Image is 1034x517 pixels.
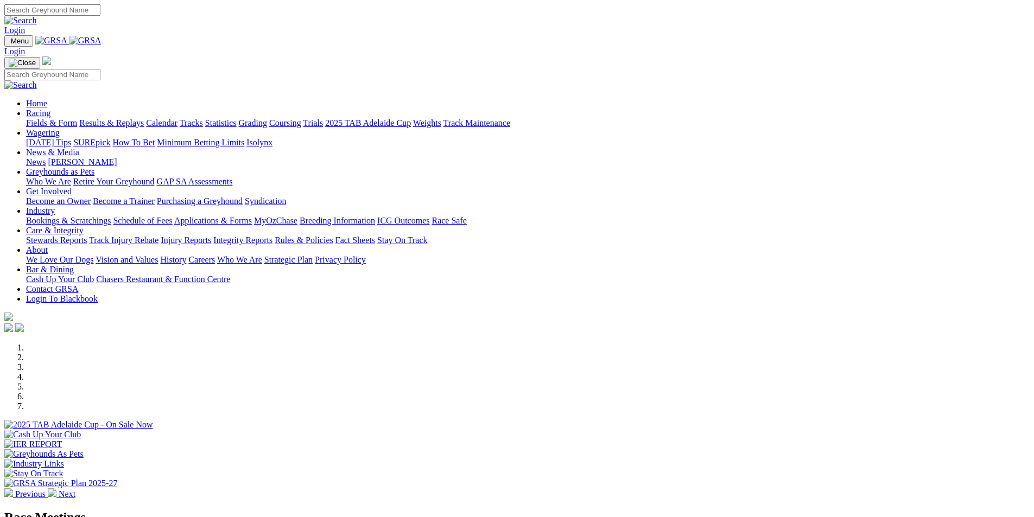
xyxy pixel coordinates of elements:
[4,469,63,478] img: Stay On Track
[157,177,233,186] a: GAP SA Assessments
[4,430,81,439] img: Cash Up Your Club
[26,99,47,108] a: Home
[157,138,244,147] a: Minimum Betting Limits
[4,449,84,459] img: Greyhounds As Pets
[26,235,87,245] a: Stewards Reports
[48,488,56,497] img: chevron-right-pager-white.svg
[4,57,40,69] button: Toggle navigation
[26,128,60,137] a: Wagering
[26,196,91,206] a: Become an Owner
[174,216,252,225] a: Applications & Forms
[443,118,510,127] a: Track Maintenance
[59,489,75,499] span: Next
[4,69,100,80] input: Search
[26,235,1030,245] div: Care & Integrity
[113,138,155,147] a: How To Bet
[4,488,13,497] img: chevron-left-pager-white.svg
[4,47,25,56] a: Login
[335,235,375,245] a: Fact Sheets
[180,118,203,127] a: Tracks
[4,478,117,488] img: GRSA Strategic Plan 2025-27
[69,36,102,46] img: GRSA
[4,489,48,499] a: Previous
[245,196,286,206] a: Syndication
[96,255,158,264] a: Vision and Values
[26,226,84,235] a: Care & Integrity
[4,459,64,469] img: Industry Links
[26,255,93,264] a: We Love Our Dogs
[213,235,272,245] a: Integrity Reports
[377,216,429,225] a: ICG Outcomes
[26,177,71,186] a: Who We Are
[48,157,117,167] a: [PERSON_NAME]
[26,118,77,127] a: Fields & Form
[325,118,411,127] a: 2025 TAB Adelaide Cup
[4,25,25,35] a: Login
[26,108,50,118] a: Racing
[4,35,33,47] button: Toggle navigation
[146,118,177,127] a: Calendar
[15,323,24,332] img: twitter.svg
[4,323,13,332] img: facebook.svg
[96,275,230,284] a: Chasers Restaurant & Function Centre
[26,157,46,167] a: News
[413,118,441,127] a: Weights
[26,206,55,215] a: Industry
[26,167,94,176] a: Greyhounds as Pets
[303,118,323,127] a: Trials
[26,265,74,274] a: Bar & Dining
[254,216,297,225] a: MyOzChase
[432,216,466,225] a: Race Safe
[161,235,211,245] a: Injury Reports
[377,235,427,245] a: Stay On Track
[4,4,100,16] input: Search
[26,255,1030,265] div: About
[26,294,98,303] a: Login To Blackbook
[11,37,29,45] span: Menu
[26,177,1030,187] div: Greyhounds as Pets
[160,255,186,264] a: History
[26,275,94,284] a: Cash Up Your Club
[269,118,301,127] a: Coursing
[35,36,67,46] img: GRSA
[73,138,110,147] a: SUREpick
[26,216,111,225] a: Bookings & Scratchings
[4,16,37,25] img: Search
[4,80,37,90] img: Search
[113,216,172,225] a: Schedule of Fees
[26,284,78,293] a: Contact GRSA
[188,255,215,264] a: Careers
[4,420,153,430] img: 2025 TAB Adelaide Cup - On Sale Now
[79,118,144,127] a: Results & Replays
[315,255,366,264] a: Privacy Policy
[26,157,1030,167] div: News & Media
[73,177,155,186] a: Retire Your Greyhound
[26,275,1030,284] div: Bar & Dining
[239,118,267,127] a: Grading
[300,216,375,225] a: Breeding Information
[9,59,36,67] img: Close
[26,245,48,254] a: About
[26,196,1030,206] div: Get Involved
[4,439,62,449] img: IER REPORT
[26,138,71,147] a: [DATE] Tips
[93,196,155,206] a: Become a Trainer
[26,138,1030,148] div: Wagering
[246,138,272,147] a: Isolynx
[15,489,46,499] span: Previous
[26,216,1030,226] div: Industry
[264,255,313,264] a: Strategic Plan
[4,312,13,321] img: logo-grsa-white.png
[205,118,237,127] a: Statistics
[89,235,158,245] a: Track Injury Rebate
[42,56,51,65] img: logo-grsa-white.png
[157,196,243,206] a: Purchasing a Greyhound
[26,187,72,196] a: Get Involved
[26,148,79,157] a: News & Media
[217,255,262,264] a: Who We Are
[275,235,333,245] a: Rules & Policies
[26,118,1030,128] div: Racing
[48,489,75,499] a: Next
